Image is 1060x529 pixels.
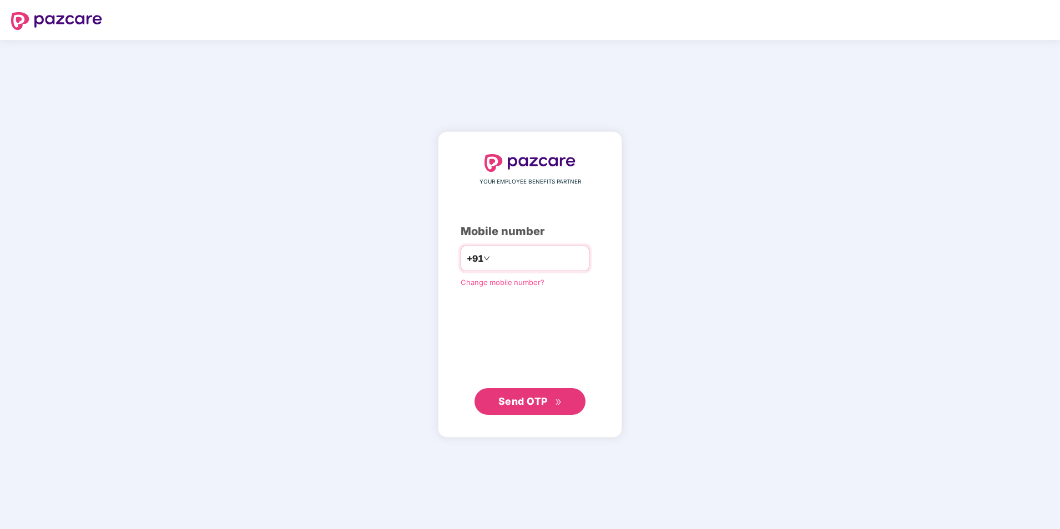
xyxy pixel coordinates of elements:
[479,177,581,186] span: YOUR EMPLOYEE BENEFITS PARTNER
[555,399,562,406] span: double-right
[498,395,548,407] span: Send OTP
[484,154,576,172] img: logo
[475,388,585,415] button: Send OTPdouble-right
[483,255,490,262] span: down
[461,223,599,240] div: Mobile number
[467,252,483,266] span: +91
[461,278,544,287] a: Change mobile number?
[11,12,102,30] img: logo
